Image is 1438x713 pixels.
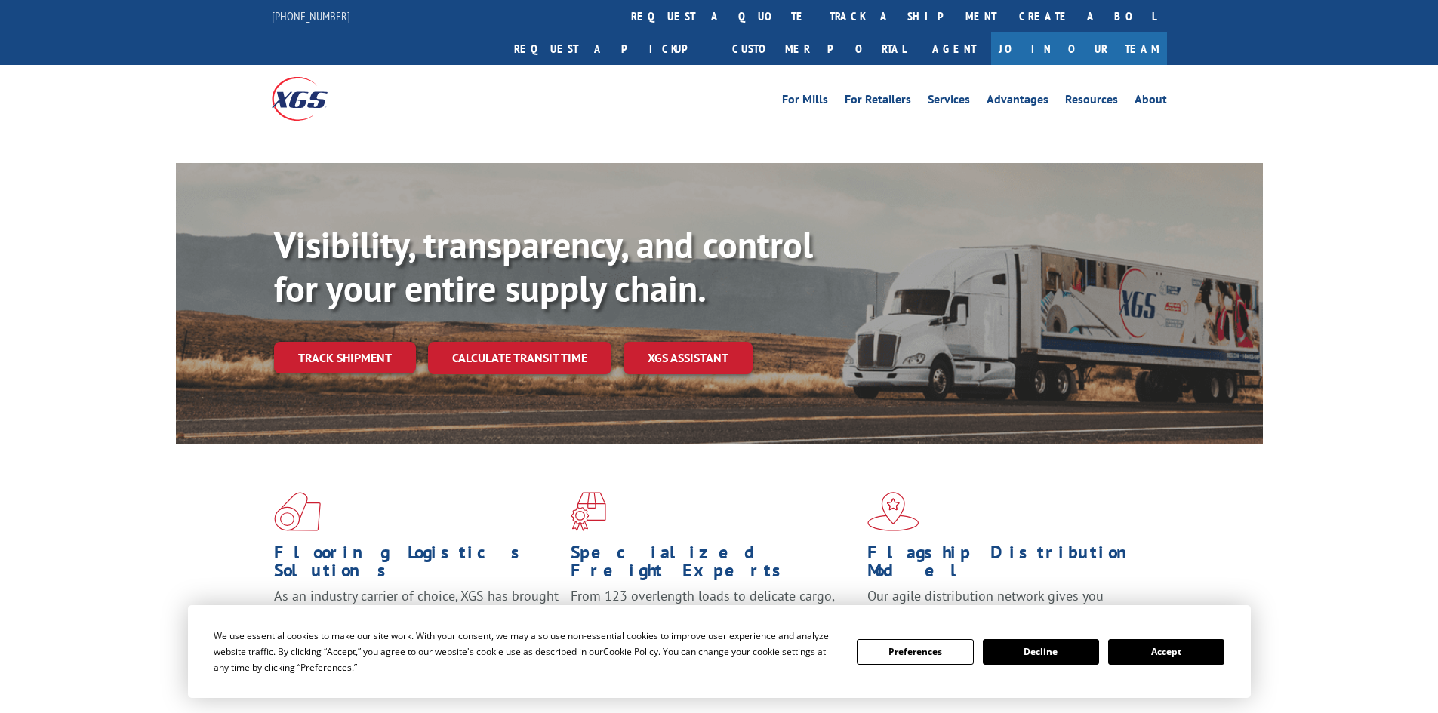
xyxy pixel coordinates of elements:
button: Accept [1108,639,1224,665]
a: Request a pickup [503,32,721,65]
span: Cookie Policy [603,645,658,658]
a: XGS ASSISTANT [624,342,753,374]
p: From 123 overlength loads to delicate cargo, our experienced staff knows the best way to move you... [571,587,856,654]
a: For Mills [782,94,828,110]
img: xgs-icon-flagship-distribution-model-red [867,492,919,531]
a: Services [928,94,970,110]
img: xgs-icon-total-supply-chain-intelligence-red [274,492,321,531]
h1: Flagship Distribution Model [867,543,1153,587]
h1: Flooring Logistics Solutions [274,543,559,587]
a: Join Our Team [991,32,1167,65]
span: Preferences [300,661,352,674]
a: Advantages [987,94,1048,110]
a: Track shipment [274,342,416,373]
span: As an industry carrier of choice, XGS has brought innovation and dedication to flooring logistics... [274,587,559,641]
a: About [1135,94,1167,110]
span: Our agile distribution network gives you nationwide inventory management on demand. [867,587,1145,622]
a: Resources [1065,94,1118,110]
a: For Retailers [845,94,911,110]
div: Cookie Consent Prompt [188,605,1251,698]
a: Calculate transit time [428,342,611,374]
a: Customer Portal [721,32,917,65]
img: xgs-icon-focused-on-flooring-red [571,492,606,531]
div: We use essential cookies to make our site work. With your consent, we may also use non-essential ... [214,628,839,675]
b: Visibility, transparency, and control for your entire supply chain. [274,221,813,312]
button: Preferences [857,639,973,665]
a: [PHONE_NUMBER] [272,8,350,23]
button: Decline [983,639,1099,665]
h1: Specialized Freight Experts [571,543,856,587]
a: Agent [917,32,991,65]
